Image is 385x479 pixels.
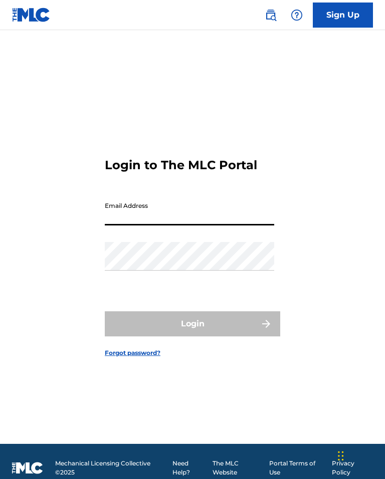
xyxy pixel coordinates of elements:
h3: Login to The MLC Portal [105,158,257,173]
a: Privacy Policy [332,459,373,477]
a: Public Search [261,5,281,25]
a: Forgot password? [105,348,160,357]
a: The MLC Website [213,459,263,477]
img: help [291,9,303,21]
div: Drag [338,441,344,471]
iframe: Chat Widget [335,431,385,479]
span: Mechanical Licensing Collective © 2025 [55,459,167,477]
a: Sign Up [313,3,373,28]
div: Help [287,5,307,25]
img: MLC Logo [12,8,51,22]
a: Portal Terms of Use [269,459,326,477]
img: logo [12,462,43,474]
img: search [265,9,277,21]
a: Need Help? [172,459,207,477]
